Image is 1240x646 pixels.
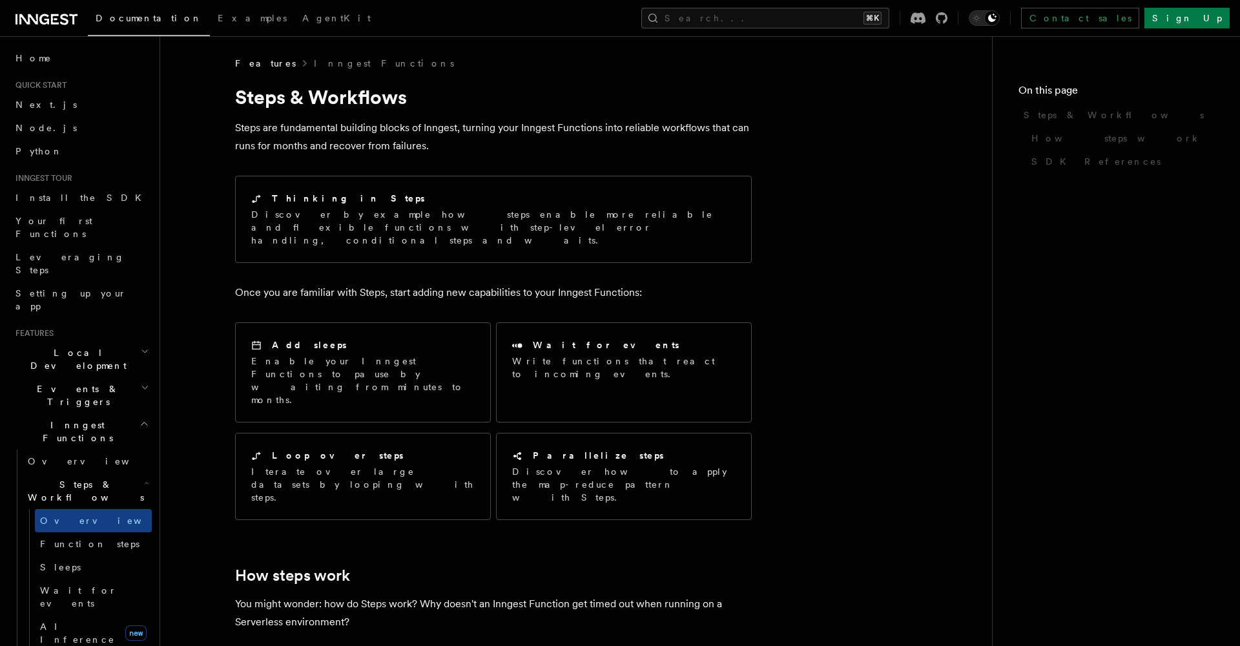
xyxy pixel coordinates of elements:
[35,579,152,615] a: Wait for events
[28,456,161,466] span: Overview
[40,516,173,526] span: Overview
[15,99,77,110] span: Next.js
[235,322,491,422] a: Add sleepsEnable your Inngest Functions to pause by waiting from minutes to months.
[1018,103,1214,127] a: Steps & Workflows
[10,382,141,408] span: Events & Triggers
[10,47,152,70] a: Home
[218,13,287,23] span: Examples
[235,284,752,302] p: Once you are familiar with Steps, start adding new capabilities to your Inngest Functions:
[40,539,139,549] span: Function steps
[210,4,294,35] a: Examples
[863,12,882,25] kbd: ⌘K
[512,355,736,380] p: Write functions that react to incoming events.
[40,562,81,572] span: Sleeps
[15,252,125,275] span: Leveraging Steps
[1144,8,1230,28] a: Sign Up
[10,282,152,318] a: Setting up your app
[10,116,152,140] a: Node.js
[235,85,752,109] h1: Steps & Workflows
[1031,132,1201,145] span: How steps work
[302,13,371,23] span: AgentKit
[40,621,115,645] span: AI Inference
[10,346,141,372] span: Local Development
[496,322,752,422] a: Wait for eventsWrite functions that react to incoming events.
[533,449,664,462] h2: Parallelize steps
[15,146,63,156] span: Python
[1024,109,1204,121] span: Steps & Workflows
[10,328,54,339] span: Features
[235,433,491,520] a: Loop over stepsIterate over large datasets by looping with steps.
[512,465,736,504] p: Discover how to apply the map-reduce pattern with Steps.
[35,509,152,532] a: Overview
[10,209,152,245] a: Your first Functions
[23,450,152,473] a: Overview
[23,478,144,504] span: Steps & Workflows
[10,140,152,163] a: Python
[96,13,202,23] span: Documentation
[969,10,1000,26] button: Toggle dark mode
[1021,8,1139,28] a: Contact sales
[272,192,425,205] h2: Thinking in Steps
[125,625,147,641] span: new
[1031,155,1161,168] span: SDK References
[251,465,475,504] p: Iterate over large datasets by looping with steps.
[10,173,72,183] span: Inngest tour
[314,57,454,70] a: Inngest Functions
[1018,83,1214,103] h4: On this page
[10,419,139,444] span: Inngest Functions
[10,80,67,90] span: Quick start
[88,4,210,36] a: Documentation
[272,339,347,351] h2: Add sleeps
[251,208,736,247] p: Discover by example how steps enable more reliable and flexible functions with step-level error h...
[10,413,152,450] button: Inngest Functions
[235,567,350,585] a: How steps work
[10,245,152,282] a: Leveraging Steps
[1026,150,1214,173] a: SDK References
[23,473,152,509] button: Steps & Workflows
[15,123,77,133] span: Node.js
[235,595,752,631] p: You might wonder: how do Steps work? Why doesn't an Inngest Function get timed out when running o...
[15,288,127,311] span: Setting up your app
[251,355,475,406] p: Enable your Inngest Functions to pause by waiting from minutes to months.
[10,186,152,209] a: Install the SDK
[15,193,149,203] span: Install the SDK
[496,433,752,520] a: Parallelize stepsDiscover how to apply the map-reduce pattern with Steps.
[10,341,152,377] button: Local Development
[10,377,152,413] button: Events & Triggers
[235,176,752,263] a: Thinking in StepsDiscover by example how steps enable more reliable and flexible functions with s...
[533,339,679,351] h2: Wait for events
[15,52,52,65] span: Home
[235,119,752,155] p: Steps are fundamental building blocks of Inngest, turning your Inngest Functions into reliable wo...
[235,57,296,70] span: Features
[35,532,152,556] a: Function steps
[35,556,152,579] a: Sleeps
[10,93,152,116] a: Next.js
[641,8,889,28] button: Search...⌘K
[15,216,92,239] span: Your first Functions
[294,4,378,35] a: AgentKit
[1026,127,1214,150] a: How steps work
[40,585,117,609] span: Wait for events
[272,449,404,462] h2: Loop over steps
